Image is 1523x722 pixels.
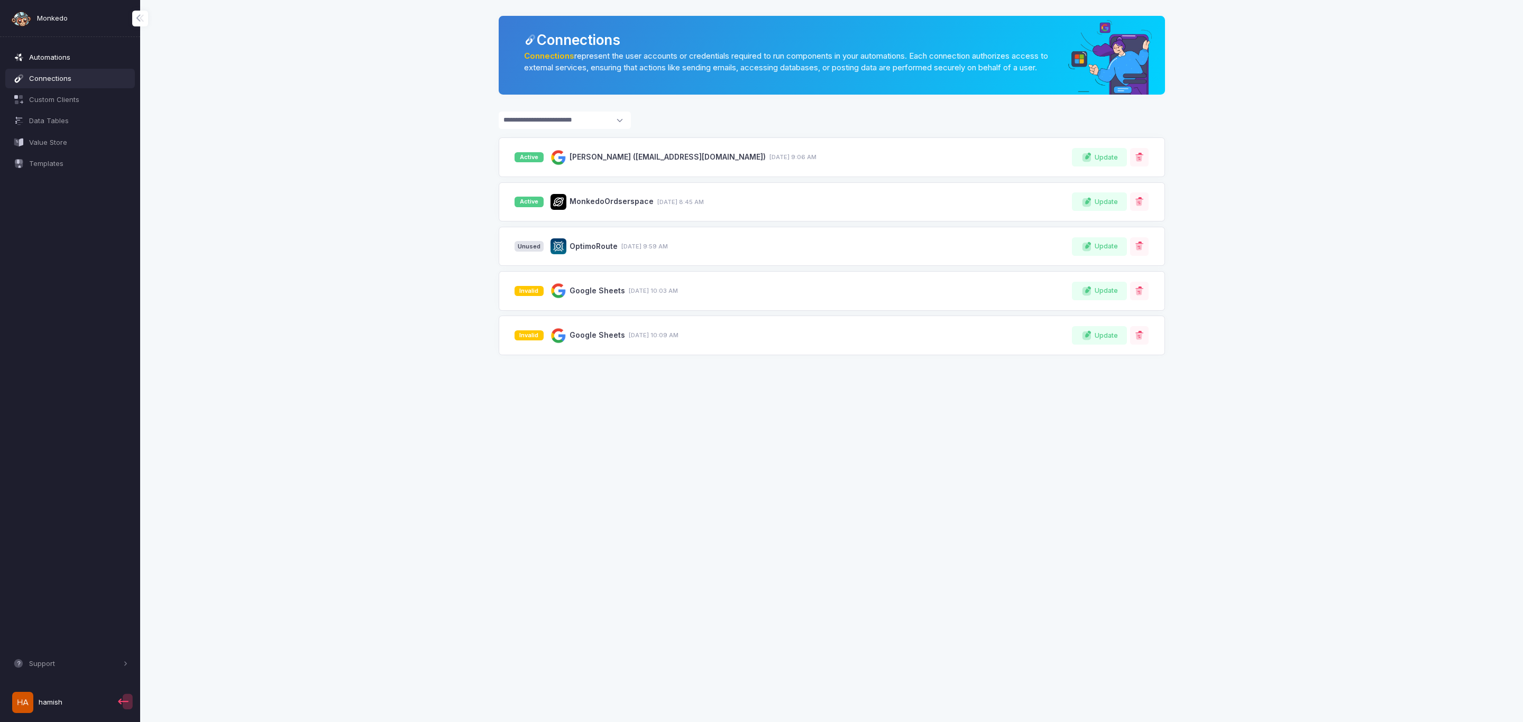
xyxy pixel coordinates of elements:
[551,150,566,165] img: App Logo
[551,194,566,210] img: App Logo
[570,330,625,341] span: Google Sheets
[5,154,135,173] a: Templates
[1072,237,1127,256] button: Update
[1095,153,1118,163] span: Update
[570,152,766,163] span: [PERSON_NAME] ([EMAIL_ADDRESS][DOMAIN_NAME])
[1095,197,1118,207] span: Update
[1095,242,1118,252] span: Update
[769,153,816,162] span: [DATE] 9:06 AM
[5,69,135,88] a: Connections
[29,73,128,84] span: Connections
[37,13,68,24] span: Monkedo
[570,196,654,207] span: MonkedoOrdserspace
[657,198,704,207] span: [DATE] 8:45 AM
[515,152,544,162] div: Active
[5,688,116,718] a: hamish
[524,30,1149,50] div: Connections
[29,659,121,669] span: Support
[1072,282,1127,300] button: Update
[1072,192,1127,211] button: Update
[1095,331,1118,341] span: Update
[5,90,135,109] a: Custom Clients
[629,331,678,340] span: [DATE] 10:09 AM
[515,330,544,340] div: Invalid
[570,241,618,252] span: OptimoRoute
[524,50,1054,74] p: represent the user accounts or credentials required to run components in your automations. Each c...
[570,285,625,297] span: Google Sheets
[515,197,544,207] div: Active
[11,8,32,29] img: monkedo-logo-dark.png
[5,112,135,131] a: Data Tables
[29,52,128,63] span: Automations
[1095,286,1118,296] span: Update
[39,697,62,708] span: hamish
[1072,326,1127,345] button: Update
[5,654,135,673] button: Support
[551,328,566,344] img: App Logo
[524,51,574,61] a: Connections
[621,242,668,251] span: [DATE] 9:59 AM
[515,286,544,296] div: Invalid
[515,241,544,251] div: Unused
[29,137,128,148] span: Value Store
[29,159,128,169] span: Templates
[29,116,128,126] span: Data Tables
[1072,148,1127,166] button: Update
[12,692,33,713] img: profile
[5,133,135,152] a: Value Store
[629,286,678,295] span: [DATE] 10:03 AM
[5,48,135,67] a: Automations
[551,283,566,299] img: App Logo
[11,8,68,29] a: Monkedo
[551,238,566,254] img: App Logo
[29,95,128,105] span: Custom Clients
